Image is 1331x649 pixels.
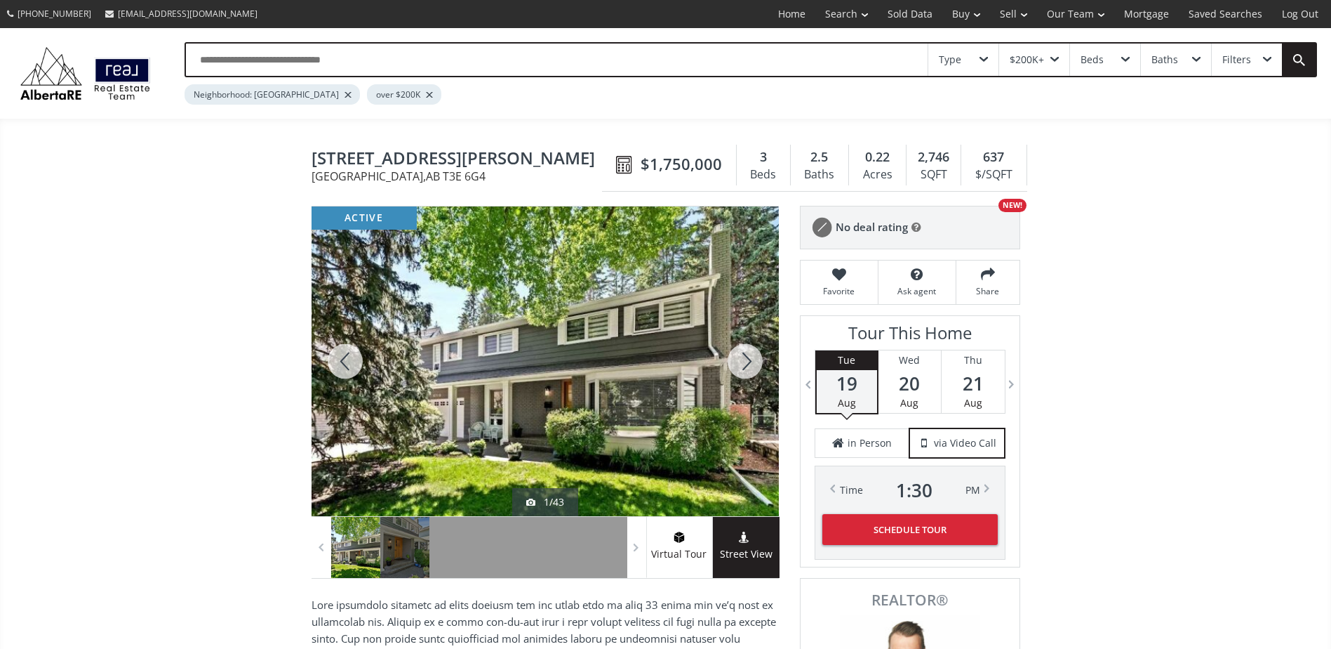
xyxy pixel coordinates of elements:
[848,436,892,450] span: in Person
[836,220,908,235] span: No deal rating
[998,199,1026,212] div: NEW!
[312,149,609,171] span: 6719 Lepine Court SW
[118,8,257,20] span: [EMAIL_ADDRESS][DOMAIN_NAME]
[822,514,998,545] button: Schedule Tour
[98,1,265,27] a: [EMAIL_ADDRESS][DOMAIN_NAME]
[526,495,564,509] div: 1/43
[646,517,713,578] a: virtual tour iconVirtual Tour
[914,164,954,185] div: SQFT
[856,148,899,166] div: 0.22
[808,214,836,242] img: rating icon
[942,374,1005,393] span: 21
[942,350,1005,370] div: Thu
[878,374,941,393] span: 20
[856,164,899,185] div: Acres
[896,480,932,500] span: 1 : 30
[1151,55,1178,65] div: Baths
[840,480,980,500] div: Time PM
[312,206,779,516] div: 6719 Lepine Court SW Calgary, AB T3E 6G4 - Photo 1 of 43
[18,8,91,20] span: [PHONE_NUMBER]
[646,546,712,563] span: Virtual Tour
[744,164,783,185] div: Beds
[744,148,783,166] div: 3
[713,546,780,563] span: Street View
[312,206,417,230] div: active
[838,396,856,409] span: Aug
[885,285,949,297] span: Ask agent
[672,532,686,543] img: virtual tour icon
[918,148,949,166] span: 2,746
[798,148,841,166] div: 2.5
[641,153,722,175] span: $1,750,000
[968,148,1019,166] div: 637
[1081,55,1104,65] div: Beds
[963,285,1012,297] span: Share
[934,436,996,450] span: via Video Call
[312,171,609,182] span: [GEOGRAPHIC_DATA] , AB T3E 6G4
[939,55,961,65] div: Type
[808,285,871,297] span: Favorite
[798,164,841,185] div: Baths
[1010,55,1044,65] div: $200K+
[816,593,1004,608] span: REALTOR®
[878,350,941,370] div: Wed
[817,350,877,370] div: Tue
[817,374,877,393] span: 19
[964,396,982,409] span: Aug
[1222,55,1251,65] div: Filters
[14,44,156,103] img: Logo
[367,84,441,105] div: over $200K
[968,164,1019,185] div: $/SQFT
[900,396,918,409] span: Aug
[185,84,360,105] div: Neighborhood: [GEOGRAPHIC_DATA]
[815,323,1005,350] h3: Tour This Home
